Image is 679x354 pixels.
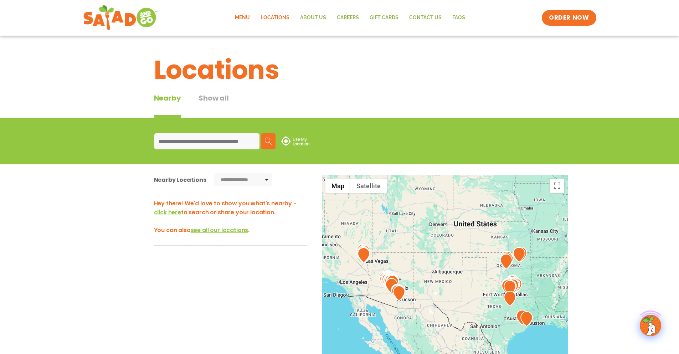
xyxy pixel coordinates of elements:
[364,10,404,26] a: GIFT CARDS
[191,226,248,234] span: see all our locations
[447,10,470,26] a: FAQs
[154,93,247,118] div: Tabbed content
[154,199,307,235] h3: Hey there! We'd love to show you what's nearby - to search or share your location. You can also .
[230,10,470,26] nav: Menu
[325,179,350,193] button: Show street map
[154,51,525,89] h1: Locations
[549,14,589,22] span: ORDER NOW
[350,179,387,193] button: Show satellite imagery
[542,10,596,26] a: ORDER NOW
[550,179,564,193] button: Toggle fullscreen view
[83,4,158,32] img: new-SAG-logo-768×292
[404,10,447,26] a: Contact Us
[199,93,228,118] button: Show all
[331,10,364,26] a: Careers
[281,136,309,146] img: use-location.svg
[154,208,181,216] span: click here
[265,138,272,145] img: search.svg
[230,10,255,26] a: Menu
[295,10,331,26] a: About Us
[154,93,181,118] div: Nearby
[154,175,206,184] div: Nearby Locations
[255,10,295,26] a: Locations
